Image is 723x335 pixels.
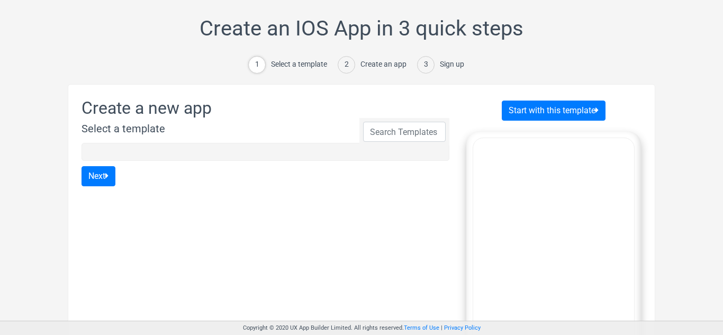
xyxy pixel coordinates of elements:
button: Next [82,166,115,186]
div: Select a template [271,59,327,70]
a: Privacy Policy [444,324,481,331]
button: Start with this template [502,101,605,121]
div: 1 [248,56,266,74]
h2: Create a new app [82,98,449,118]
div: Sign up [440,59,464,70]
div: Create an app [360,59,406,70]
h1: Create an IOS App in 3 quick steps [68,16,655,52]
h3: Select a template [82,122,449,135]
div: 2 [338,56,355,74]
a: Terms of Use [404,324,439,331]
input: Search Templates [363,122,446,142]
div: 3 [417,56,435,74]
